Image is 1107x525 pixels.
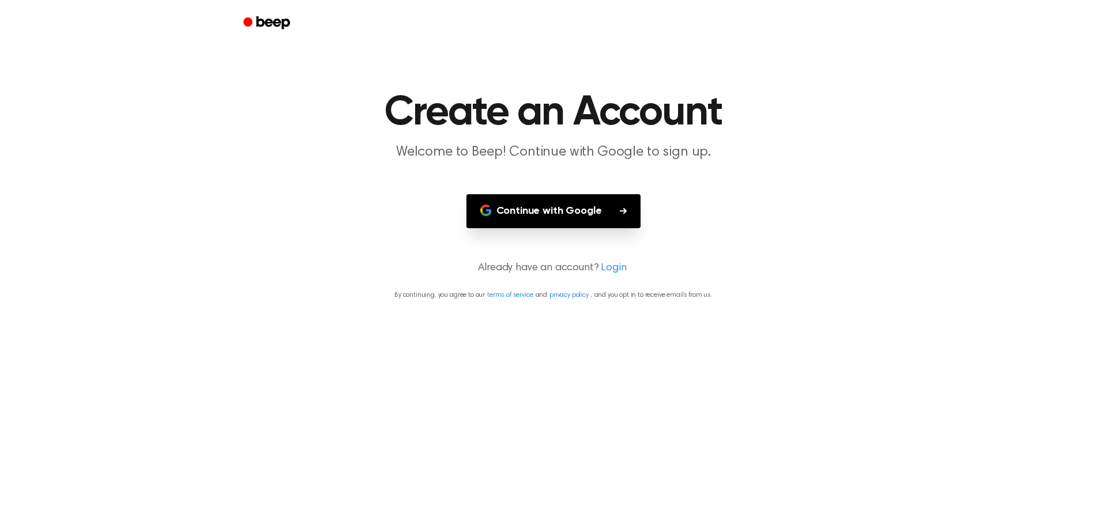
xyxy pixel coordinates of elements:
[14,290,1093,300] p: By continuing, you agree to our and , and you opt in to receive emails from us.
[235,12,300,35] a: Beep
[466,194,641,228] button: Continue with Google
[332,143,775,162] p: Welcome to Beep! Continue with Google to sign up.
[601,260,626,276] a: Login
[258,92,849,134] h1: Create an Account
[487,292,533,299] a: terms of service
[549,292,589,299] a: privacy policy
[14,260,1093,276] p: Already have an account?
